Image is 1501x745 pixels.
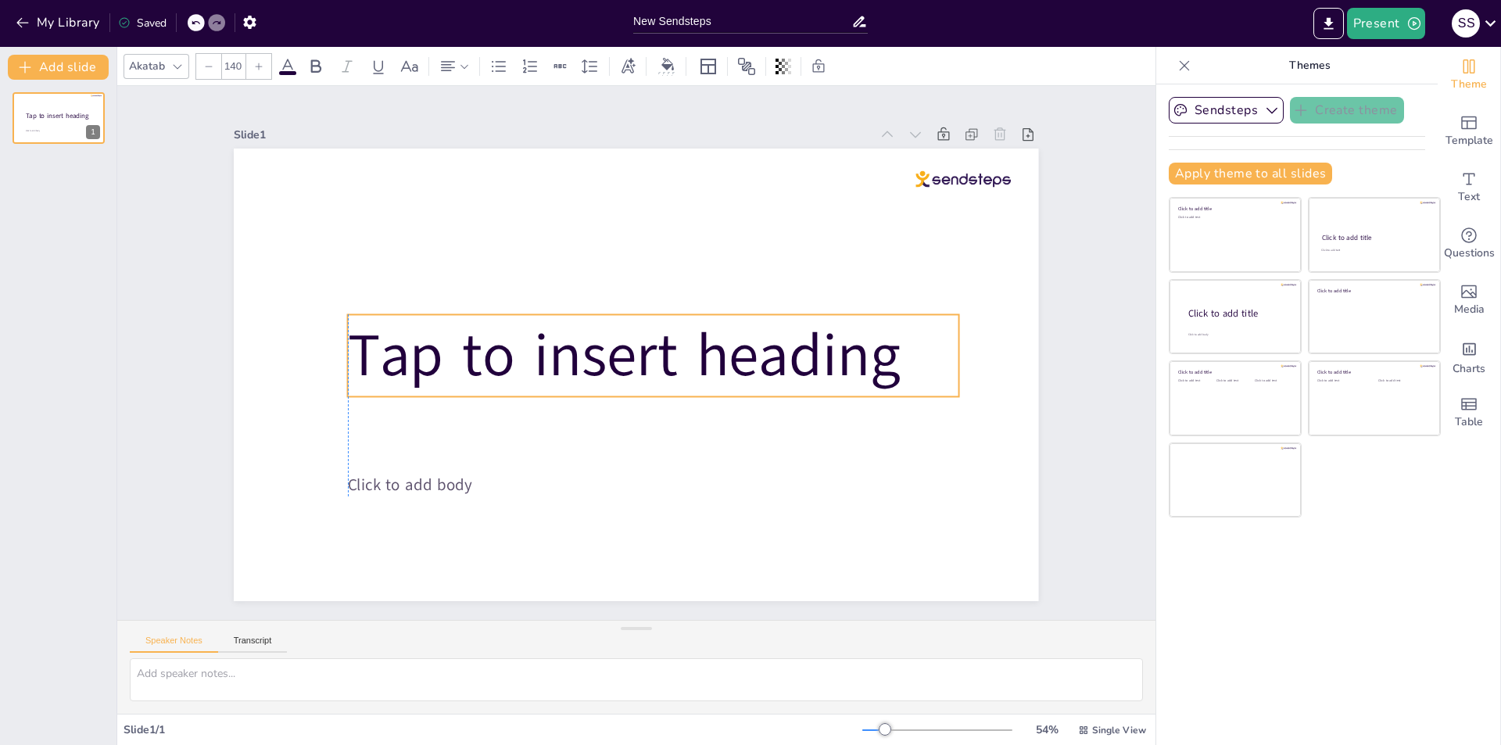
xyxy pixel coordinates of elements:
[1216,379,1252,383] div: Click to add text
[1438,47,1500,103] div: Change the overall theme
[124,722,862,737] div: Slide 1 / 1
[1322,233,1426,242] div: Click to add title
[633,10,851,33] input: Insert title
[1178,379,1213,383] div: Click to add text
[1317,379,1367,383] div: Click to add text
[1028,722,1066,737] div: 54 %
[1347,8,1425,39] button: Present
[1444,245,1495,262] span: Questions
[1458,188,1480,206] span: Text
[218,636,288,653] button: Transcript
[1445,132,1493,149] span: Template
[1169,97,1284,124] button: Sendsteps
[8,55,109,80] button: Add slide
[1452,8,1480,39] button: S S
[1451,76,1487,93] span: Theme
[616,54,639,79] div: Text effects
[1438,216,1500,272] div: Get real-time input from your audience
[86,125,100,139] div: 1
[1455,414,1483,431] span: Table
[1169,163,1332,184] button: Apply theme to all slides
[1317,369,1429,375] div: Click to add title
[1321,249,1425,253] div: Click to add text
[696,54,721,79] div: Layout
[1290,97,1404,124] button: Create theme
[1317,287,1429,293] div: Click to add title
[1378,379,1428,383] div: Click to add text
[1197,47,1422,84] p: Themes
[1255,379,1290,383] div: Click to add text
[12,10,106,35] button: My Library
[1188,333,1287,337] div: Click to add body
[234,127,869,142] div: Slide 1
[26,111,89,120] span: Tap to insert heading
[1454,301,1485,318] span: Media
[118,16,167,30] div: Saved
[656,58,679,74] div: Background color
[348,474,472,496] span: Click to add body
[1178,216,1290,220] div: Click to add text
[1313,8,1344,39] button: Export to PowerPoint
[13,92,105,144] div: 1
[348,316,901,396] span: Tap to insert heading
[126,56,168,77] div: Akatab
[1178,369,1290,375] div: Click to add title
[1438,103,1500,159] div: Add ready made slides
[1438,385,1500,441] div: Add a table
[1188,307,1288,321] div: Click to add title
[130,636,218,653] button: Speaker Notes
[737,57,756,76] span: Position
[1178,206,1290,212] div: Click to add title
[1452,9,1480,38] div: S S
[1438,328,1500,385] div: Add charts and graphs
[1453,360,1485,378] span: Charts
[1438,272,1500,328] div: Add images, graphics, shapes or video
[26,130,40,132] span: Click to add body
[1092,724,1146,736] span: Single View
[1438,159,1500,216] div: Add text boxes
